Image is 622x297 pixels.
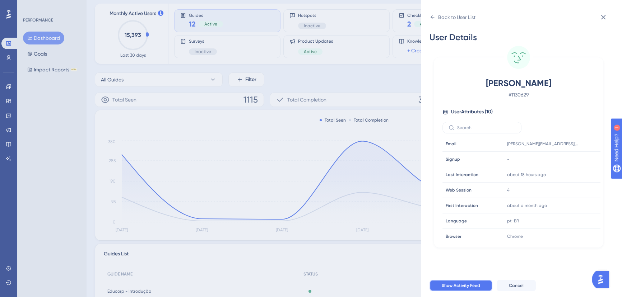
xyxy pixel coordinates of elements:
div: 1 [50,4,52,9]
span: Web Session [446,187,472,193]
span: Browser [446,234,461,239]
span: Cancel [509,283,524,288]
span: 4 [507,187,510,193]
span: Need Help? [17,2,45,10]
span: Show Activity Feed [442,283,480,288]
span: Email [446,141,456,147]
span: Chrome [507,234,523,239]
span: Language [446,218,467,224]
input: Search [457,125,515,130]
button: Cancel [497,280,536,291]
time: about 18 hours ago [507,172,546,177]
time: about a month ago [507,203,547,208]
span: Last Interaction [446,172,478,178]
span: - [507,156,509,162]
span: Signup [446,156,460,162]
span: User Attributes ( 10 ) [451,108,493,116]
div: Back to User List [438,13,475,22]
span: # 1130629 [455,90,582,99]
iframe: UserGuiding AI Assistant Launcher [592,269,613,290]
span: First Interaction [446,203,478,208]
span: [PERSON_NAME][EMAIL_ADDRESS][DOMAIN_NAME] [507,141,579,147]
span: [PERSON_NAME] [455,77,582,89]
span: pt-BR [507,218,519,224]
div: User Details [430,32,608,43]
button: Show Activity Feed [430,280,492,291]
